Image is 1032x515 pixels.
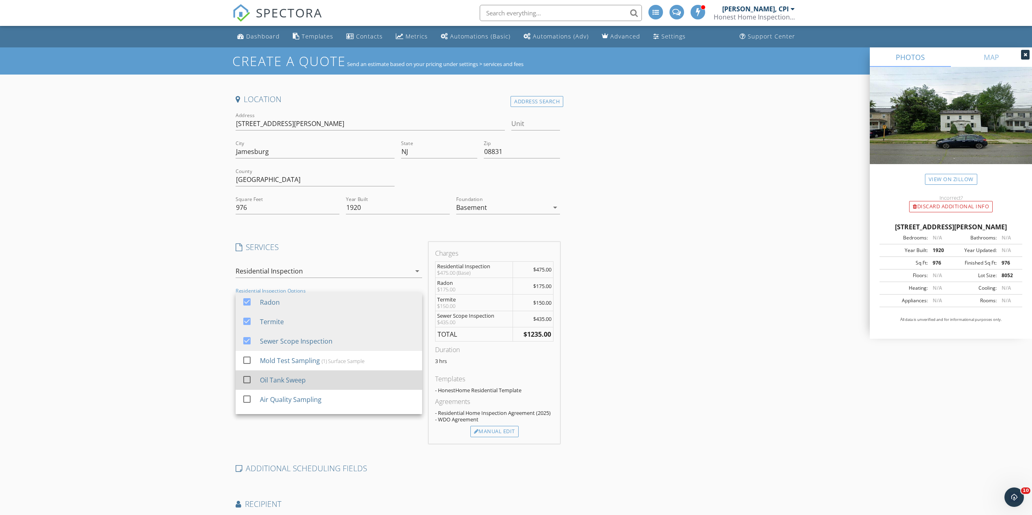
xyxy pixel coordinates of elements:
[599,29,644,44] a: Advanced
[882,297,928,304] div: Appliances:
[524,330,551,339] strong: $1235.00
[736,29,798,44] a: Support Center
[236,267,303,275] div: Residential Inspection
[480,5,642,21] input: Search everything...
[533,266,551,273] span: $475.00
[246,32,280,40] div: Dashboard
[470,426,519,437] div: Manual Edit
[933,284,942,291] span: N/A
[435,387,554,393] div: - HonestHome Residential Template
[393,29,431,44] a: Metrics
[321,358,364,364] div: (1) Surface Sample
[1002,234,1011,241] span: N/A
[714,13,795,21] div: Honest Home Inspections NJ
[435,345,554,355] div: Duration
[1002,284,1011,291] span: N/A
[951,284,997,292] div: Cooling:
[997,259,1020,267] div: 976
[260,375,305,385] div: Oil Tank Sweep
[997,272,1020,279] div: 8052
[435,327,513,342] td: TOTAL
[511,96,563,107] div: Address Search
[406,32,428,40] div: Metrics
[260,336,332,346] div: Sewer Scope Inspection
[533,32,589,40] div: Automations (Adv)
[412,266,422,276] i: arrow_drop_down
[256,4,322,21] span: SPECTORA
[437,296,511,303] div: Termite
[610,32,640,40] div: Advanced
[1002,297,1011,304] span: N/A
[533,282,551,290] span: $175.00
[1021,487,1030,494] span: 10
[870,194,1032,201] div: Incorrect?
[437,286,511,293] div: $175.00
[951,234,997,241] div: Bathrooms:
[909,201,993,212] div: Discard Additional info
[435,416,554,423] div: - WDO Agreement
[1002,247,1011,254] span: N/A
[435,358,554,364] p: 3 hrs
[437,312,511,319] div: Sewer Scope Inspection
[438,29,514,44] a: Automations (Basic)
[343,29,386,44] a: Contacts
[435,410,554,416] div: - Residential Home Inspection Agreement (2025)
[933,297,942,304] span: N/A
[437,303,511,309] div: $150.00
[450,32,511,40] div: Automations (Basic)
[437,319,511,325] div: $435.00
[933,234,942,241] span: N/A
[951,297,997,304] div: Rooms:
[435,397,554,406] div: Agreements
[951,272,997,279] div: Lot Size:
[951,259,997,267] div: Finished Sq Ft:
[661,32,686,40] div: Settings
[533,299,551,306] span: $150.00
[456,204,487,211] div: Basement
[347,60,524,68] span: Send an estimate based on your pricing under settings > services and fees
[1004,487,1024,507] iframe: Intercom live chat
[928,247,951,254] div: 1920
[925,174,977,185] a: View on Zillow
[533,315,551,323] span: $435.00
[951,47,1032,67] a: MAP
[880,317,1022,323] p: All data is unverified and for informational purposes only.
[882,272,928,279] div: Floors:
[437,280,511,286] div: Radon
[236,94,560,105] h4: Location
[437,269,511,276] div: $475.00 (Base)
[951,247,997,254] div: Year Updated:
[435,248,554,258] div: Charges
[882,234,928,241] div: Bedrooms:
[882,284,928,292] div: Heating:
[748,32,795,40] div: Support Center
[880,222,1022,232] div: [STREET_ADDRESS][PERSON_NAME]
[928,259,951,267] div: 976
[232,11,322,28] a: SPECTORA
[260,297,279,307] div: Radon
[232,52,346,70] h1: Create a Quote
[435,374,554,384] div: Templates
[650,29,689,44] a: Settings
[437,263,511,269] div: Residential Inspection
[302,32,333,40] div: Templates
[260,395,321,404] div: Air Quality Sampling
[520,29,592,44] a: Automations (Advanced)
[260,317,283,327] div: Termite
[232,4,250,22] img: The Best Home Inspection Software - Spectora
[870,47,951,67] a: PHOTOS
[236,463,560,474] h4: ADDITIONAL SCHEDULING FIELDS
[933,272,942,279] span: N/A
[260,356,320,365] div: Mold Test Sampling
[870,67,1032,184] img: streetview
[882,247,928,254] div: Year Built:
[236,499,560,509] h4: Recipient
[290,29,337,44] a: Templates
[550,203,560,212] i: arrow_drop_down
[234,29,283,44] a: Dashboard
[356,32,383,40] div: Contacts
[236,242,422,252] h4: SERVICES
[882,259,928,267] div: Sq Ft:
[722,5,789,13] div: [PERSON_NAME], CPI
